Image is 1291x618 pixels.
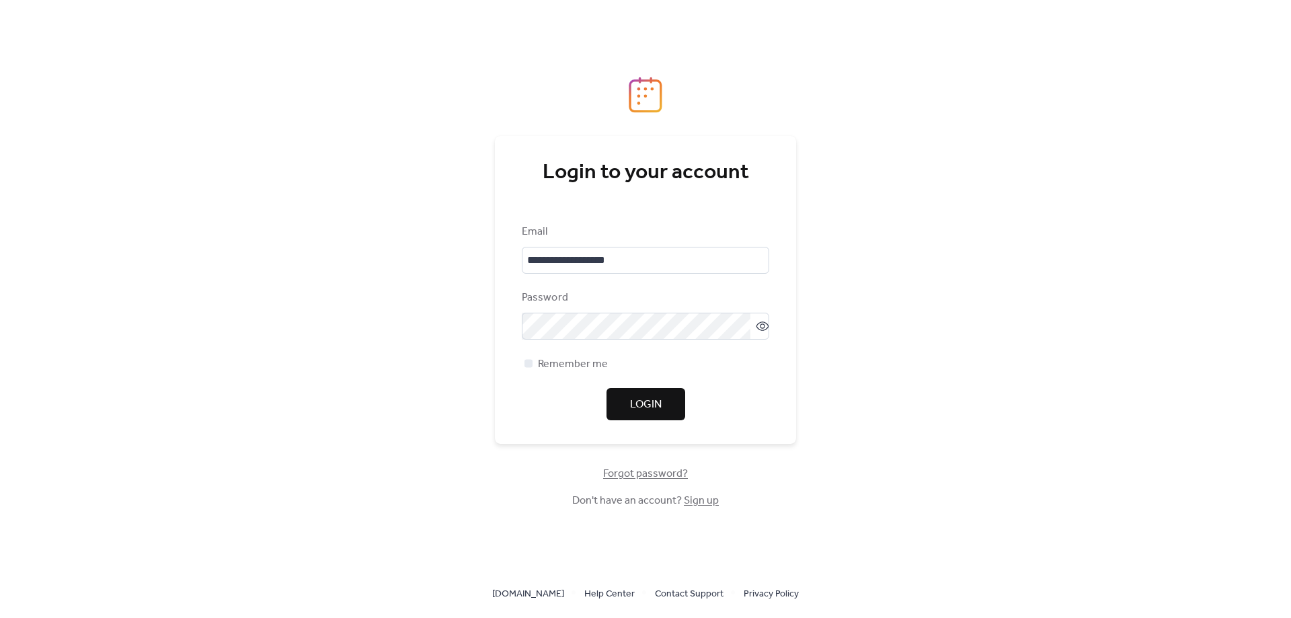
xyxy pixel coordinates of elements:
span: Don't have an account? [572,493,719,509]
span: Privacy Policy [744,586,799,603]
button: Login [607,388,685,420]
a: Help Center [584,585,635,602]
span: Login [630,397,662,413]
span: [DOMAIN_NAME] [492,586,564,603]
span: Remember me [538,356,608,373]
a: Privacy Policy [744,585,799,602]
div: Password [522,290,767,306]
a: Contact Support [655,585,723,602]
span: Forgot password? [603,466,688,482]
span: Help Center [584,586,635,603]
div: Login to your account [522,159,769,186]
div: Email [522,224,767,240]
a: Forgot password? [603,470,688,477]
img: logo [629,77,662,113]
span: Contact Support [655,586,723,603]
a: Sign up [684,490,719,511]
a: [DOMAIN_NAME] [492,585,564,602]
